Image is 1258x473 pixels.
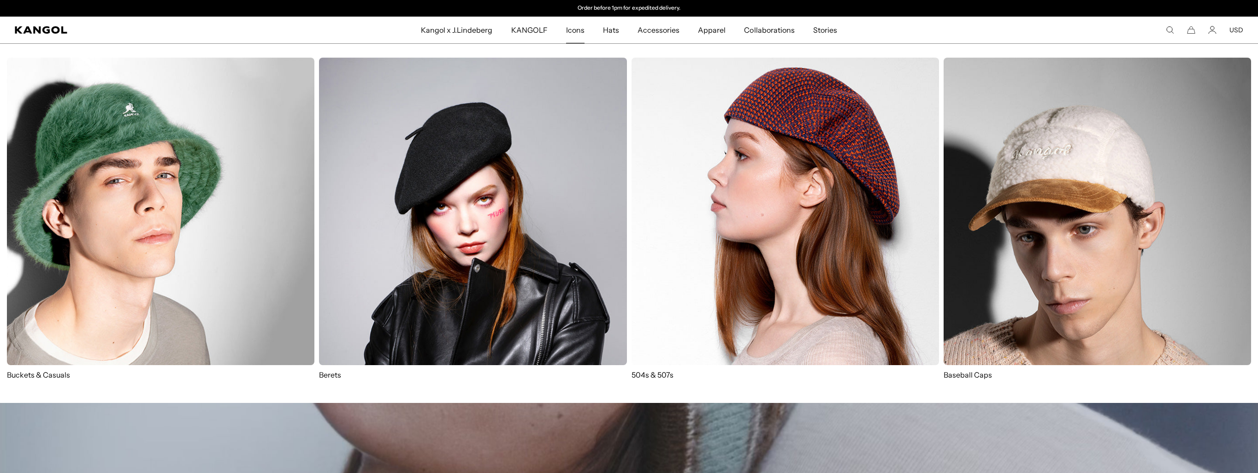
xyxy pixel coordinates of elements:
[502,17,557,43] a: KANGOLF
[813,17,837,43] span: Stories
[1229,26,1243,34] button: USD
[7,370,314,380] p: Buckets & Casuals
[698,17,726,43] span: Apparel
[1187,26,1195,34] button: Cart
[421,17,493,43] span: Kangol x J.Lindeberg
[744,17,794,43] span: Collaborations
[1208,26,1217,34] a: Account
[944,58,1251,389] a: Baseball Caps
[638,17,679,43] span: Accessories
[534,5,724,12] div: 2 of 2
[603,17,619,43] span: Hats
[319,58,626,380] a: Berets
[632,370,939,380] p: 504s & 507s
[15,26,279,34] a: Kangol
[319,370,626,380] p: Berets
[557,17,594,43] a: Icons
[511,17,548,43] span: KANGOLF
[804,17,846,43] a: Stories
[534,5,724,12] div: Announcement
[566,17,585,43] span: Icons
[735,17,803,43] a: Collaborations
[689,17,735,43] a: Apparel
[1166,26,1174,34] summary: Search here
[944,370,1251,380] p: Baseball Caps
[534,5,724,12] slideshow-component: Announcement bar
[578,5,680,12] p: Order before 1pm for expedited delivery.
[7,58,314,380] a: Buckets & Casuals
[594,17,628,43] a: Hats
[632,58,939,380] a: 504s & 507s
[628,17,689,43] a: Accessories
[412,17,502,43] a: Kangol x J.Lindeberg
